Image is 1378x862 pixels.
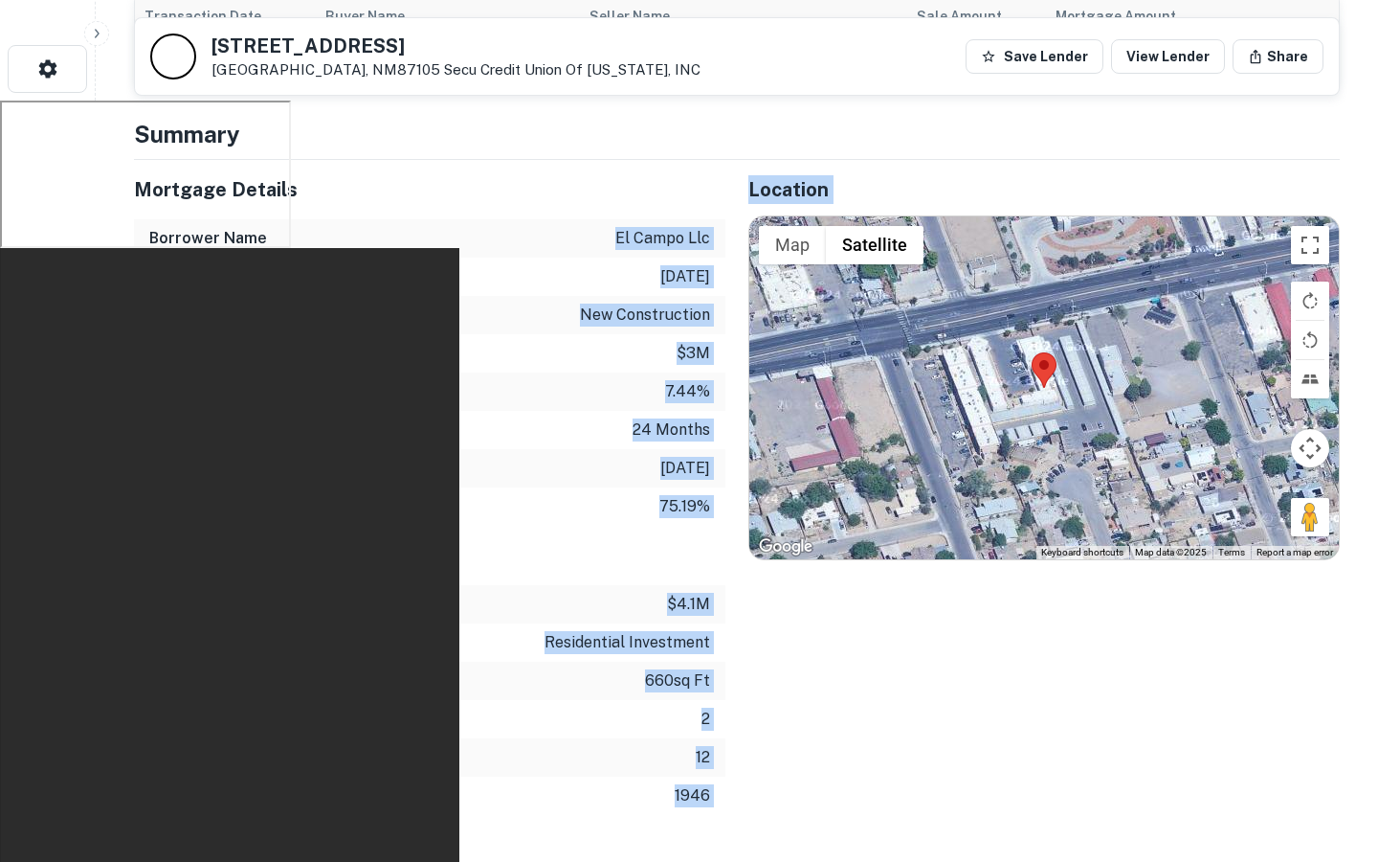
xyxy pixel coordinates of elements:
p: 1946 [675,784,710,807]
a: Terms (opens in new tab) [1218,547,1245,557]
p: $3m [677,342,710,365]
p: [GEOGRAPHIC_DATA], NM87105 [211,61,700,79]
p: 2 [701,708,710,731]
p: el campo llc [615,227,710,250]
p: 660 sq ft [645,669,710,692]
button: Show satellite imagery [826,226,923,264]
h5: Mortgage Details [134,175,725,204]
span: Map data ©2025 [1135,547,1207,557]
p: $4.1m [667,593,710,616]
button: Map camera controls [1291,429,1329,467]
button: Toggle fullscreen view [1291,226,1329,264]
a: Open this area in Google Maps (opens a new window) [754,534,817,559]
a: Report a map error [1256,547,1333,557]
button: Drag Pegman onto the map to open Street View [1291,498,1329,536]
button: Rotate map counterclockwise [1291,321,1329,359]
button: Rotate map clockwise [1291,282,1329,320]
p: 12 [696,746,710,769]
a: Secu Credit Union Of [US_STATE], INC [444,61,700,78]
p: 75.19% [659,495,710,518]
p: [DATE] [660,265,710,288]
button: Tilt map [1291,360,1329,398]
p: [DATE] [660,457,710,480]
img: Google [754,534,817,559]
a: View Lender [1111,39,1225,74]
button: Keyboard shortcuts [1041,546,1123,559]
p: 24 months [633,419,710,442]
p: residential investment [545,631,710,654]
button: Show street map [759,226,826,264]
h5: Location [748,175,1340,204]
p: 7.44% [665,380,710,403]
button: Share [1233,39,1323,74]
h5: [STREET_ADDRESS] [211,36,700,56]
h4: Summary [134,117,1340,151]
iframe: Chat Widget [1282,709,1378,801]
p: new construction [580,304,710,327]
button: Save Lender [966,39,1103,74]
